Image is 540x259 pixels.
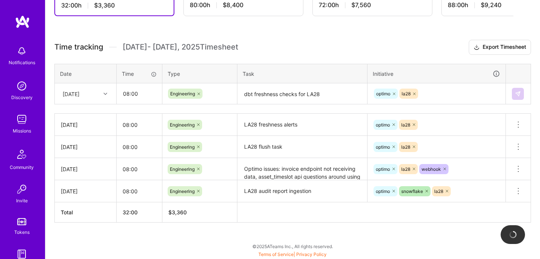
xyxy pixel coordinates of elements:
[61,121,110,129] div: [DATE]
[117,181,162,201] input: HH:MM
[376,91,390,96] span: optimo
[14,78,29,93] img: discovery
[258,251,294,257] a: Terms of Service
[117,115,162,135] input: HH:MM
[512,88,525,100] div: null
[238,84,366,104] textarea: dbt freshness checks for LA28
[376,188,390,194] span: optimo
[376,166,390,172] span: optimo
[123,42,238,52] span: [DATE] - [DATE] , 2025 Timesheet
[170,144,195,150] span: Engineering
[376,144,390,150] span: optimo
[296,251,327,257] a: Privacy Policy
[14,182,29,197] img: Invite
[13,127,31,135] div: Missions
[170,122,195,128] span: Engineering
[14,44,29,59] img: bell
[170,91,195,96] span: Engineering
[162,64,237,83] th: Type
[15,15,30,29] img: logo
[14,228,30,236] div: Tokens
[16,197,28,205] div: Invite
[515,91,521,97] img: Submit
[474,44,480,51] i: icon Download
[54,42,103,52] span: Time tracking
[319,1,426,9] div: 72:00 h
[170,166,195,172] span: Engineering
[45,237,540,256] div: © 2025 ATeams Inc., All rights reserved.
[63,90,79,98] div: [DATE]
[117,137,162,157] input: HH:MM
[190,1,297,9] div: 80:00 h
[17,218,26,225] img: tokens
[238,181,366,202] textarea: LA28 audit report ingestion
[10,163,34,171] div: Community
[238,137,366,157] textarea: LA28 flush task
[168,209,187,215] span: $ 3,360
[434,188,443,194] span: la28
[402,91,411,96] span: la28
[481,1,501,9] span: $9,240
[401,166,410,172] span: la28
[122,70,157,78] div: Time
[61,165,110,173] div: [DATE]
[55,202,117,223] th: Total
[103,92,107,96] i: icon Chevron
[55,64,117,83] th: Date
[237,64,367,83] th: Task
[401,144,410,150] span: la28
[469,40,531,55] button: Export Timesheet
[94,2,115,9] span: $3,360
[238,159,366,179] textarea: Optimo issues: invoice endpoint not receiving data, asset_timeslot api questions around using eve...
[238,114,366,135] textarea: LA28 freshness alerts
[376,122,390,128] span: optimo
[117,202,162,223] th: 32:00
[14,112,29,127] img: teamwork
[401,188,423,194] span: snowflake
[421,166,441,172] span: webhook
[401,122,410,128] span: la28
[61,143,110,151] div: [DATE]
[509,230,517,239] img: loading
[9,59,35,66] div: Notifications
[258,251,327,257] span: |
[170,188,195,194] span: Engineering
[13,145,31,163] img: Community
[61,2,168,9] div: 32:00 h
[117,159,162,179] input: HH:MM
[223,1,243,9] span: $8,400
[373,69,500,78] div: Initiative
[117,84,162,104] input: HH:MM
[61,187,110,195] div: [DATE]
[11,93,33,101] div: Discovery
[351,1,371,9] span: $7,560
